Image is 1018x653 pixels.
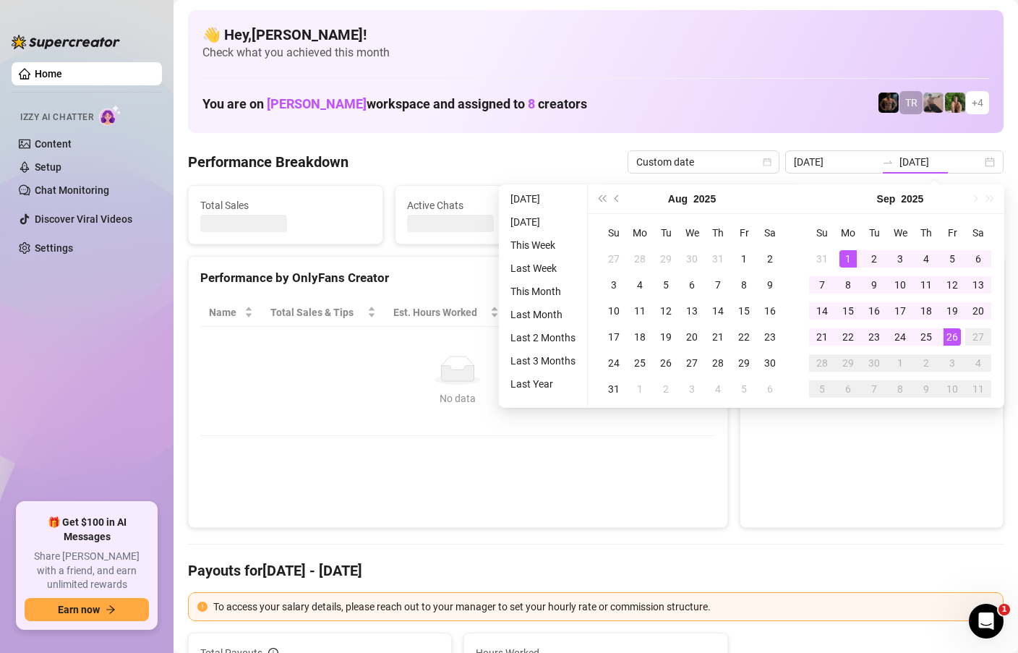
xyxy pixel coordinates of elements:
[35,138,72,150] a: Content
[188,560,1004,581] h4: Payouts for [DATE] - [DATE]
[200,197,371,213] span: Total Sales
[200,299,262,327] th: Name
[58,604,100,615] span: Earn now
[197,602,208,612] span: exclamation-circle
[25,598,149,621] button: Earn nowarrow-right
[752,268,991,288] div: Sales by OnlyFans Creator
[35,242,73,254] a: Settings
[20,111,93,124] span: Izzy AI Chatter
[794,154,876,170] input: Start date
[267,96,367,111] span: [PERSON_NAME]
[969,604,1004,639] iframe: Intercom live chat
[106,605,116,615] span: arrow-right
[614,197,784,213] span: Messages Sent
[270,304,364,320] span: Total Sales & Tips
[516,304,581,320] span: Sales / Hour
[878,93,899,113] img: Trent
[763,158,771,166] span: calendar
[202,45,989,61] span: Check what you achieved this month
[200,268,716,288] div: Performance by OnlyFans Creator
[188,152,348,172] h4: Performance Breakdown
[209,304,241,320] span: Name
[262,299,384,327] th: Total Sales & Tips
[882,156,894,168] span: to
[202,96,587,112] h1: You are on workspace and assigned to creators
[882,156,894,168] span: swap-right
[945,93,965,113] img: Nathaniel
[923,93,944,113] img: LC
[905,95,918,111] span: TR
[899,154,982,170] input: End date
[35,184,109,196] a: Chat Monitoring
[35,161,61,173] a: Setup
[407,197,578,213] span: Active Chats
[99,105,121,126] img: AI Chatter
[972,95,983,111] span: + 4
[215,390,701,406] div: No data
[12,35,120,49] img: logo-BBDzfeDw.svg
[25,550,149,592] span: Share [PERSON_NAME] with a friend, and earn unlimited rewards
[508,299,601,327] th: Sales / Hour
[35,213,132,225] a: Discover Viral Videos
[528,96,535,111] span: 8
[601,299,716,327] th: Chat Conversion
[213,599,994,615] div: To access your salary details, please reach out to your manager to set your hourly rate or commis...
[25,516,149,544] span: 🎁 Get $100 in AI Messages
[35,68,62,80] a: Home
[393,304,488,320] div: Est. Hours Worked
[609,304,696,320] span: Chat Conversion
[636,151,771,173] span: Custom date
[998,604,1010,615] span: 1
[202,25,989,45] h4: 👋 Hey, [PERSON_NAME] !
